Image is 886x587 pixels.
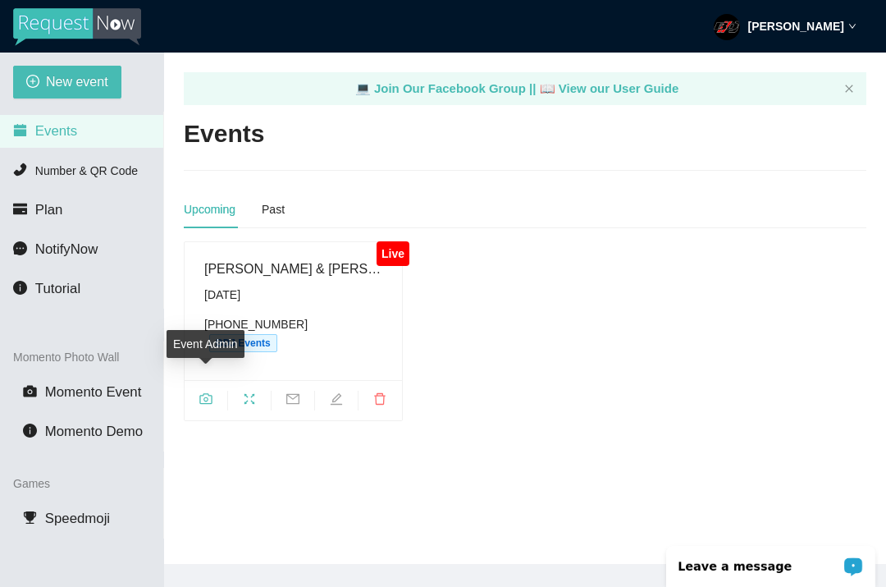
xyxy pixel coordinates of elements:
span: camera [23,384,37,398]
span: Speedmoji [45,511,110,526]
span: Momento Demo [45,424,143,439]
span: edit [315,392,358,410]
span: delete [359,392,402,410]
span: Number & QR Code [35,164,138,177]
span: Events [35,123,77,139]
div: [PHONE_NUMBER] [204,315,382,352]
span: NotifyNow [35,241,98,257]
span: info-circle [23,424,37,438]
span: down [848,22,856,30]
strong: [PERSON_NAME] [748,20,844,33]
div: [DATE] [204,286,382,304]
span: Plan [35,202,63,218]
button: close [844,84,854,94]
div: [PERSON_NAME] & [PERSON_NAME] Wedding [204,259,382,279]
span: mail [272,392,314,410]
h2: Events [184,117,264,151]
button: plus-circleNew event [13,66,121,99]
img: ACg8ocIVFjWy6aDVYxGUM6BAYhRHD7fFxkzCwnf-412XTJrHQS7HM00g1Q=s96-c [714,14,740,40]
a: laptop Join Our Facebook Group || [355,81,540,95]
span: phone [13,163,27,177]
span: New event [46,71,108,92]
span: calendar [13,123,27,137]
span: Momento Event [45,384,142,400]
a: laptop View our User Guide [540,81,679,95]
span: message [13,241,27,255]
span: info-circle [13,281,27,295]
img: RequestNow [13,8,141,46]
div: Live [377,241,409,266]
iframe: LiveChat chat widget [655,535,886,587]
span: Tutorial [35,281,80,296]
span: laptop [540,81,555,95]
span: fullscreen [228,392,271,410]
div: Upcoming [184,200,235,218]
span: laptop [355,81,371,95]
span: credit-card [13,202,27,216]
div: Past [262,200,285,218]
div: Event Admin [167,330,244,358]
span: trophy [23,511,37,525]
span: plus-circle [26,75,39,90]
span: camera [185,392,227,410]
